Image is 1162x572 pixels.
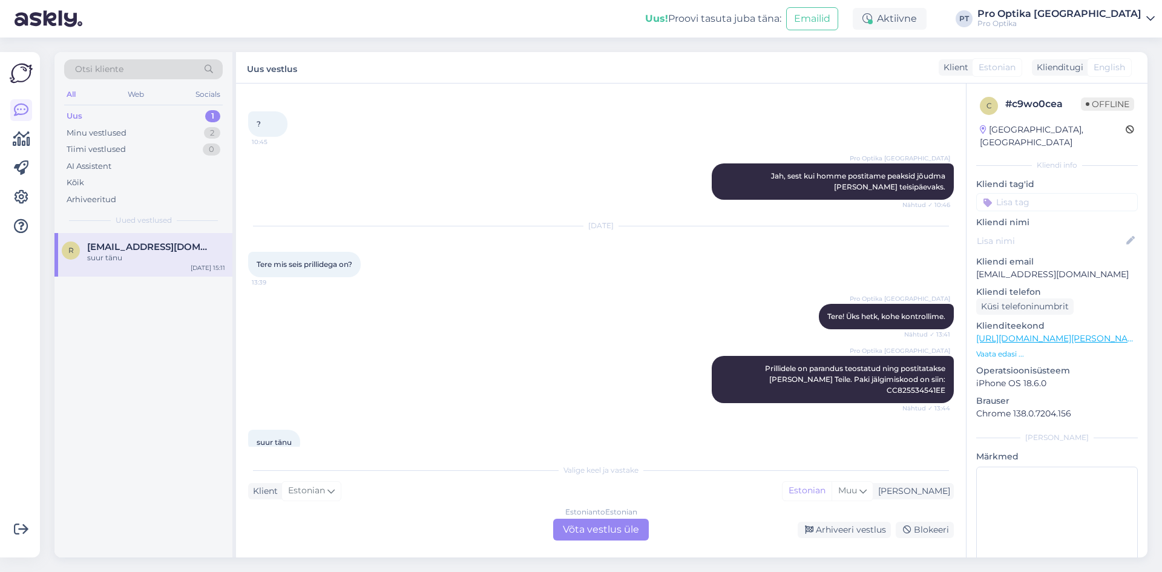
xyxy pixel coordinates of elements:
input: Lisa tag [976,193,1138,211]
div: PT [956,10,973,27]
div: Kõik [67,177,84,189]
div: Klient [939,61,968,74]
div: [PERSON_NAME] [873,485,950,498]
span: Nähtud ✓ 13:44 [902,404,950,413]
p: Märkmed [976,450,1138,463]
div: AI Assistent [67,160,111,173]
div: Kliendi info [976,160,1138,171]
div: # c9wo0cea [1005,97,1081,111]
div: Arhiveeritud [67,194,116,206]
span: Nähtud ✓ 13:41 [904,330,950,339]
div: Web [125,87,146,102]
span: Muu [838,485,857,496]
p: Brauser [976,395,1138,407]
div: Klienditugi [1032,61,1083,74]
span: ? [257,119,261,128]
div: [DATE] 15:11 [191,263,225,272]
p: Klienditeekond [976,320,1138,332]
span: regiina14.viirmets@gmail.com [87,242,213,252]
div: All [64,87,78,102]
div: Proovi tasuta juba täna: [645,12,781,26]
div: Arhiveeri vestlus [798,522,891,538]
div: 1 [205,110,220,122]
span: Estonian [979,61,1016,74]
div: Klient [248,485,278,498]
span: Otsi kliente [75,63,123,76]
span: suur tänu [257,438,292,447]
img: Askly Logo [10,62,33,85]
div: Estonian to Estonian [565,507,637,518]
a: Pro Optika [GEOGRAPHIC_DATA]Pro Optika [977,9,1155,28]
div: Aktiivne [853,8,927,30]
span: r [68,246,74,255]
p: iPhone OS 18.6.0 [976,377,1138,390]
span: Offline [1081,97,1134,111]
p: Operatsioonisüsteem [976,364,1138,377]
span: Jah, sest kui homme postitame peaksid jõudma [PERSON_NAME] teisipäevaks. [771,171,947,191]
span: Tere mis seis prillidega on? [257,260,352,269]
a: [URL][DOMAIN_NAME][PERSON_NAME] [976,333,1143,344]
div: [GEOGRAPHIC_DATA], [GEOGRAPHIC_DATA] [980,123,1126,149]
label: Uus vestlus [247,59,297,76]
span: English [1094,61,1125,74]
p: Vaata edasi ... [976,349,1138,360]
b: Uus! [645,13,668,24]
div: Valige keel ja vastake [248,465,954,476]
span: Pro Optika [GEOGRAPHIC_DATA] [850,154,950,163]
p: Kliendi email [976,255,1138,268]
div: suur tänu [87,252,225,263]
div: Küsi telefoninumbrit [976,298,1074,315]
div: Pro Optika [977,19,1141,28]
span: Nähtud ✓ 10:46 [902,200,950,209]
span: Pro Optika [GEOGRAPHIC_DATA] [850,346,950,355]
div: [PERSON_NAME] [976,432,1138,443]
div: Estonian [783,482,832,500]
div: Socials [193,87,223,102]
p: Chrome 138.0.7204.156 [976,407,1138,420]
span: Tere! Üks hetk, kohe kontrollime. [827,312,945,321]
p: Kliendi nimi [976,216,1138,229]
div: Uus [67,110,82,122]
div: Minu vestlused [67,127,126,139]
span: Uued vestlused [116,215,172,226]
p: [EMAIL_ADDRESS][DOMAIN_NAME] [976,268,1138,281]
div: 2 [204,127,220,139]
span: c [986,101,992,110]
div: Võta vestlus üle [553,519,649,541]
div: Tiimi vestlused [67,143,126,156]
span: Prillidele on parandus teostatud ning postitatakse [PERSON_NAME] Teile. Paki jälgimiskood on siin... [765,364,947,395]
div: Pro Optika [GEOGRAPHIC_DATA] [977,9,1141,19]
span: Estonian [288,484,325,498]
p: Kliendi tag'id [976,178,1138,191]
span: 10:45 [252,137,297,146]
div: 0 [203,143,220,156]
input: Lisa nimi [977,234,1124,248]
div: Blokeeri [896,522,954,538]
p: Kliendi telefon [976,286,1138,298]
span: Pro Optika [GEOGRAPHIC_DATA] [850,294,950,303]
div: [DATE] [248,220,954,231]
button: Emailid [786,7,838,30]
span: 13:39 [252,278,297,287]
